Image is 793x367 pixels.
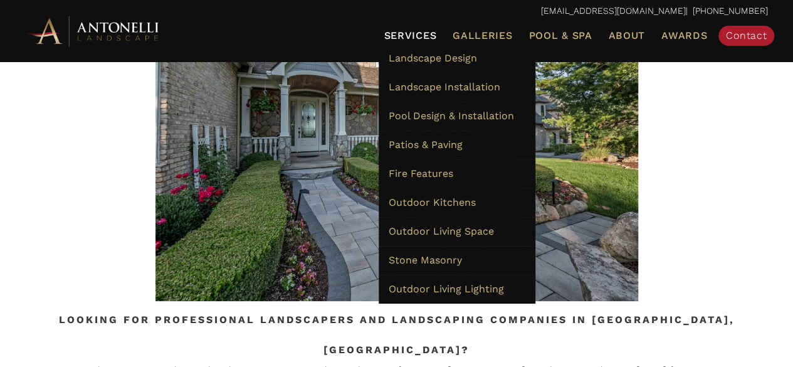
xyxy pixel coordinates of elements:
a: Landscape Design [379,44,535,73]
span: Patios & Paving [388,139,462,151]
a: Stone Masonry [379,246,535,275]
span: Outdoor Living Space [388,225,493,237]
p: | [PHONE_NUMBER] [25,3,768,19]
span: Contact [726,29,767,41]
span: Outdoor Living Lighting [388,283,503,295]
a: Contact [718,26,774,46]
a: Pool Design & Installation [379,102,535,130]
a: Services [379,28,441,44]
span: Stone Masonry [388,254,461,266]
span: Services [384,31,436,41]
a: Patios & Paving [379,130,535,159]
span: Awards [661,29,707,41]
span: About [608,31,645,41]
a: Pool & Spa [523,28,597,44]
a: Outdoor Kitchens [379,188,535,217]
a: [EMAIL_ADDRESS][DOMAIN_NAME] [541,6,686,16]
span: Galleries [453,29,512,41]
span: Landscape Design [388,52,476,64]
a: Awards [656,28,712,44]
span: Pool Design & Installation [388,110,513,122]
span: Outdoor Kitchens [388,196,475,208]
a: Outdoor Living Space [379,217,535,246]
a: Landscape Installation [379,73,535,102]
span: Pool & Spa [528,29,592,41]
a: Galleries [448,28,517,44]
span: Fire Features [388,168,453,179]
img: Antonelli Horizontal Logo [25,14,163,48]
a: About [603,28,650,44]
span: Landscape Installation [388,81,500,93]
a: Fire Features [379,159,535,188]
span: LOOKING FOR PROFESSIONAL LANDSCAPERS AND LANDSCAPING COMPANIES IN [GEOGRAPHIC_DATA], [GEOGRAPHIC_... [59,314,735,356]
a: Outdoor Living Lighting [379,275,535,304]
